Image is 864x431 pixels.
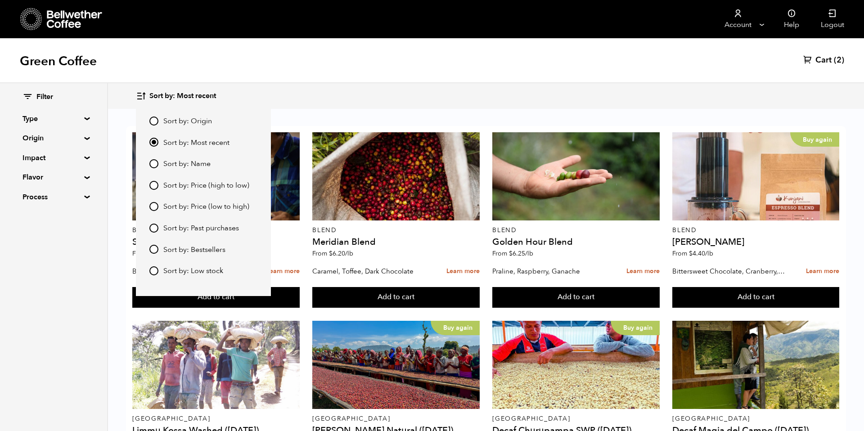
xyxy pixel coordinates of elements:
[14,23,22,31] img: website_grey.svg
[149,245,158,254] input: Sort by: Bestsellers
[99,53,152,59] div: Keywords by Traffic
[329,249,333,258] span: $
[132,227,299,233] p: Blend
[149,117,158,126] input: Sort by: Origin
[790,132,839,147] p: Buy again
[312,265,426,278] p: Caramel, Toffee, Dark Chocolate
[24,52,31,59] img: tab_domain_overview_orange.svg
[149,159,158,168] input: Sort by: Name
[163,224,239,233] span: Sort by: Past purchases
[149,202,158,211] input: Sort by: Price (low to high)
[492,238,659,247] h4: Golden Hour Blend
[149,224,158,233] input: Sort by: Past purchases
[312,416,479,422] p: [GEOGRAPHIC_DATA]
[672,132,839,220] a: Buy again
[509,249,533,258] bdi: 6.25
[22,153,85,163] summary: Impact
[672,265,786,278] p: Bittersweet Chocolate, Cranberry, Toasted Walnut
[163,245,225,255] span: Sort by: Bestsellers
[312,321,479,409] a: Buy again
[312,227,479,233] p: Blend
[20,53,97,69] h1: Green Coffee
[803,55,844,66] a: Cart (2)
[446,262,480,281] a: Learn more
[163,181,249,191] span: Sort by: Price (high to low)
[136,85,216,107] button: Sort by: Most recent
[163,117,212,126] span: Sort by: Origin
[36,92,53,102] span: Filter
[345,249,353,258] span: /lb
[689,249,713,258] bdi: 4.40
[626,262,660,281] a: Learn more
[672,249,713,258] span: From
[163,138,229,148] span: Sort by: Most recent
[14,14,22,22] img: logo_orange.svg
[163,202,249,212] span: Sort by: Price (low to high)
[149,266,158,275] input: Sort by: Low stock
[22,133,85,144] summary: Origin
[22,172,85,183] summary: Flavor
[312,249,353,258] span: From
[611,321,660,335] p: Buy again
[431,321,480,335] p: Buy again
[25,14,44,22] div: v 4.0.25
[492,227,659,233] p: Blend
[22,113,85,124] summary: Type
[815,55,832,66] span: Cart
[23,23,99,31] div: Domain: [DOMAIN_NAME]
[34,53,81,59] div: Domain Overview
[149,181,158,190] input: Sort by: Price (high to low)
[492,249,533,258] span: From
[132,265,246,278] p: Bittersweet Chocolate, Toasted Marshmallow, Candied Orange, Praline
[132,287,299,308] button: Add to cart
[149,91,216,101] span: Sort by: Most recent
[492,321,659,409] a: Buy again
[672,227,839,233] p: Blend
[672,238,839,247] h4: [PERSON_NAME]
[806,262,839,281] a: Learn more
[149,138,158,147] input: Sort by: Most recent
[266,262,300,281] a: Learn more
[329,249,353,258] bdi: 6.20
[492,416,659,422] p: [GEOGRAPHIC_DATA]
[163,266,223,276] span: Sort by: Low stock
[834,55,844,66] span: (2)
[312,238,479,247] h4: Meridian Blend
[672,416,839,422] p: [GEOGRAPHIC_DATA]
[492,265,606,278] p: Praline, Raspberry, Ganache
[132,238,299,247] h4: Sunrise Blend
[705,249,713,258] span: /lb
[132,416,299,422] p: [GEOGRAPHIC_DATA]
[22,192,85,202] summary: Process
[90,52,97,59] img: tab_keywords_by_traffic_grey.svg
[163,159,211,169] span: Sort by: Name
[525,249,533,258] span: /lb
[689,249,693,258] span: $
[132,249,173,258] span: From
[509,249,513,258] span: $
[492,287,659,308] button: Add to cart
[312,287,479,308] button: Add to cart
[672,287,839,308] button: Add to cart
